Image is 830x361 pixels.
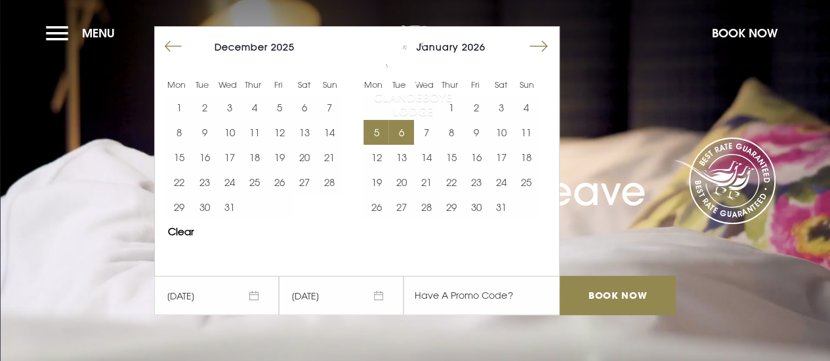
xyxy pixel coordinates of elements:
button: 25 [242,170,267,195]
td: Choose Tuesday, December 23, 2025 as your end date. [192,170,217,195]
button: 14 [414,145,439,170]
td: Choose Wednesday, December 17, 2025 as your end date. [217,145,242,170]
button: 2 [192,95,217,120]
button: 16 [464,145,489,170]
td: Choose Sunday, January 4, 2026 as your end date. [514,95,539,120]
td: Choose Tuesday, December 9, 2025 as your end date. [192,120,217,145]
input: Book Now [560,276,675,315]
button: 11 [242,120,267,145]
button: 12 [267,120,292,145]
td: Choose Friday, December 26, 2025 as your end date. [267,170,292,195]
td: Choose Sunday, January 25, 2026 as your end date. [514,170,539,195]
button: 24 [489,170,514,195]
td: Choose Sunday, January 18, 2026 as your end date. [514,145,539,170]
td: Choose Tuesday, January 6, 2026 as your end date. [388,120,413,145]
td: Choose Thursday, January 15, 2026 as your end date. [439,145,464,170]
td: Choose Saturday, January 10, 2026 as your end date. [489,120,514,145]
td: Choose Tuesday, December 30, 2025 as your end date. [192,195,217,219]
td: Choose Monday, December 22, 2025 as your end date. [167,170,192,195]
td: Choose Friday, December 5, 2025 as your end date. [267,95,292,120]
button: 24 [217,170,242,195]
img: Clandeboye Lodge [373,26,452,117]
span: December [215,41,268,52]
span: 2026 [462,41,486,52]
button: 13 [388,145,413,170]
td: Choose Wednesday, December 24, 2025 as your end date. [217,170,242,195]
button: 3 [217,95,242,120]
td: Choose Saturday, December 6, 2025 as your end date. [292,95,317,120]
td: Choose Monday, January 12, 2026 as your end date. [363,145,388,170]
button: 10 [489,120,514,145]
button: 19 [267,145,292,170]
button: 1 [167,95,192,120]
button: 22 [167,170,192,195]
button: 22 [439,170,464,195]
button: 30 [192,195,217,219]
button: 23 [192,170,217,195]
button: 2 [464,95,489,120]
button: 27 [388,195,413,219]
td: Choose Friday, December 12, 2025 as your end date. [267,120,292,145]
td: Choose Friday, January 23, 2026 as your end date. [464,170,489,195]
td: Choose Saturday, December 27, 2025 as your end date. [292,170,317,195]
td: Choose Friday, January 16, 2026 as your end date. [464,145,489,170]
button: 17 [489,145,514,170]
td: Choose Friday, January 9, 2026 as your end date. [464,120,489,145]
button: 4 [514,95,539,120]
td: Choose Tuesday, December 16, 2025 as your end date. [192,145,217,170]
td: Choose Sunday, December 14, 2025 as your end date. [317,120,342,145]
button: 7 [317,95,342,120]
td: Choose Sunday, December 21, 2025 as your end date. [317,145,342,170]
span: 2025 [271,41,295,52]
button: 8 [439,120,464,145]
button: 11 [514,120,539,145]
td: Choose Wednesday, December 31, 2025 as your end date. [217,195,242,219]
td: Choose Saturday, January 31, 2026 as your end date. [489,195,514,219]
td: Choose Tuesday, December 2, 2025 as your end date. [192,95,217,120]
button: 28 [414,195,439,219]
button: 18 [242,145,267,170]
td: Choose Monday, December 8, 2025 as your end date. [167,120,192,145]
button: Move backward to switch to the previous month. [161,34,186,59]
td: Choose Wednesday, December 3, 2025 as your end date. [217,95,242,120]
td: Choose Friday, December 19, 2025 as your end date. [267,145,292,170]
button: 10 [217,120,242,145]
td: Choose Wednesday, January 14, 2026 as your end date. [414,145,439,170]
button: 17 [217,145,242,170]
button: 4 [242,95,267,120]
td: Choose Monday, December 1, 2025 as your end date. [167,95,192,120]
td: Choose Sunday, December 28, 2025 as your end date. [317,170,342,195]
button: 19 [363,170,388,195]
button: 26 [363,195,388,219]
button: Menu [46,19,121,47]
button: 7 [414,120,439,145]
td: Choose Tuesday, January 27, 2026 as your end date. [388,195,413,219]
td: Choose Sunday, December 7, 2025 as your end date. [317,95,342,120]
button: 9 [192,120,217,145]
span: [DATE] [279,276,404,315]
button: Clear [168,227,194,237]
span: [DATE] [154,276,279,315]
td: Choose Tuesday, January 20, 2026 as your end date. [388,170,413,195]
td: Choose Thursday, January 8, 2026 as your end date. [439,120,464,145]
button: 31 [217,195,242,219]
td: Choose Monday, January 19, 2026 as your end date. [363,170,388,195]
button: 21 [317,145,342,170]
td: Choose Wednesday, January 28, 2026 as your end date. [414,195,439,219]
td: Choose Thursday, December 25, 2025 as your end date. [242,170,267,195]
td: Choose Saturday, December 13, 2025 as your end date. [292,120,317,145]
button: 15 [167,145,192,170]
td: Choose Saturday, January 17, 2026 as your end date. [489,145,514,170]
td: Choose Thursday, January 29, 2026 as your end date. [439,195,464,219]
td: Choose Saturday, January 24, 2026 as your end date. [489,170,514,195]
td: Choose Tuesday, January 13, 2026 as your end date. [388,145,413,170]
button: 31 [489,195,514,219]
button: 20 [292,145,317,170]
span: Menu [82,26,115,41]
td: Choose Sunday, January 11, 2026 as your end date. [514,120,539,145]
button: 30 [464,195,489,219]
td: Choose Thursday, January 22, 2026 as your end date. [439,170,464,195]
td: Choose Friday, January 2, 2026 as your end date. [464,95,489,120]
td: Selected. Monday, January 5, 2026 [363,120,388,145]
button: 3 [489,95,514,120]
